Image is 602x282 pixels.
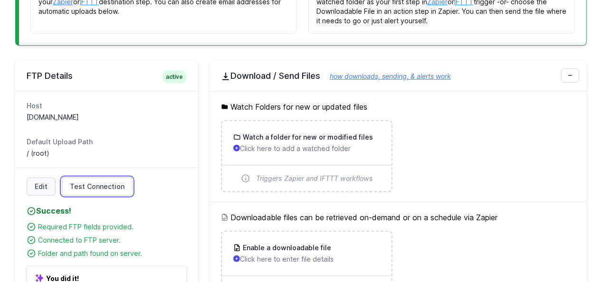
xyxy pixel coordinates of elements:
dt: Default Upload Path [27,137,187,147]
a: Watch a folder for new or modified files Click here to add a watched folder Triggers Zapier and I... [222,121,392,191]
p: Click here to add a watched folder [233,144,380,153]
a: Test Connection [62,178,133,196]
div: Required FTP fields provided. [38,222,187,232]
span: Test Connection [70,182,124,191]
a: Edit [27,178,56,196]
h5: Watch Folders for new or updated files [221,101,575,113]
dd: / (root) [27,149,187,158]
h3: Enable a downloadable file [241,243,331,253]
h3: Watch a folder for new or modified files [241,132,373,142]
dt: Host [27,101,187,111]
div: Connected to FTP server. [38,235,187,245]
h4: Success! [27,205,187,216]
h2: FTP Details [27,70,187,82]
dd: [DOMAIN_NAME] [27,113,187,122]
p: Click here to enter file details [233,254,380,264]
iframe: Drift Widget Chat Controller [554,235,591,271]
h2: Download / Send Files [221,70,575,82]
div: Folder and path found on server. [38,249,187,258]
span: Triggers Zapier and IFTTT workflows [256,174,373,183]
a: how downloads, sending, & alerts work [320,72,451,80]
h5: Downloadable files can be retrieved on-demand or on a schedule via Zapier [221,212,575,223]
span: active [162,70,187,84]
